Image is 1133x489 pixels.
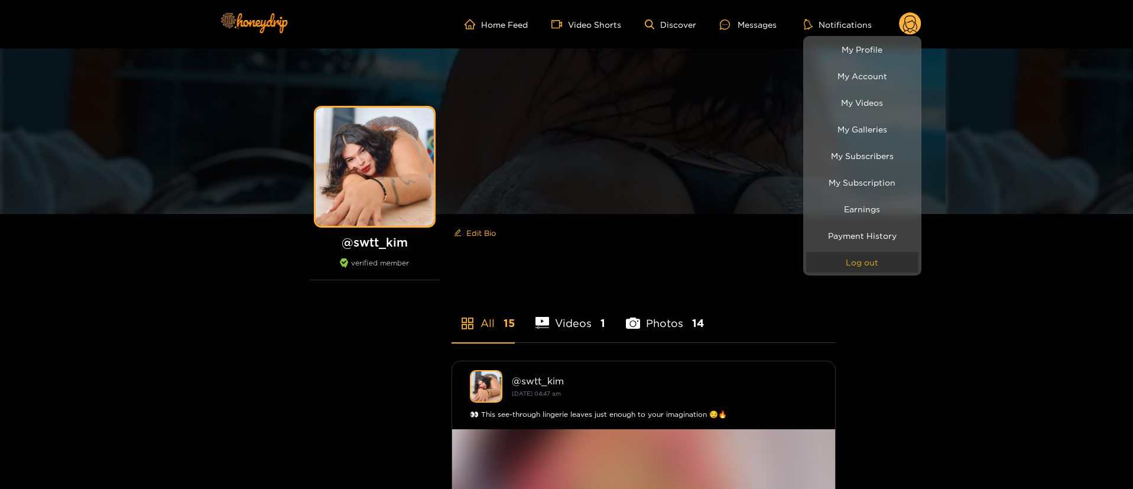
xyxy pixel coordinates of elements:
[806,199,918,219] a: Earnings
[806,119,918,140] a: My Galleries
[806,172,918,193] a: My Subscription
[806,92,918,113] a: My Videos
[806,252,918,273] button: Log out
[806,145,918,166] a: My Subscribers
[806,66,918,86] a: My Account
[806,225,918,246] a: Payment History
[806,39,918,60] a: My Profile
